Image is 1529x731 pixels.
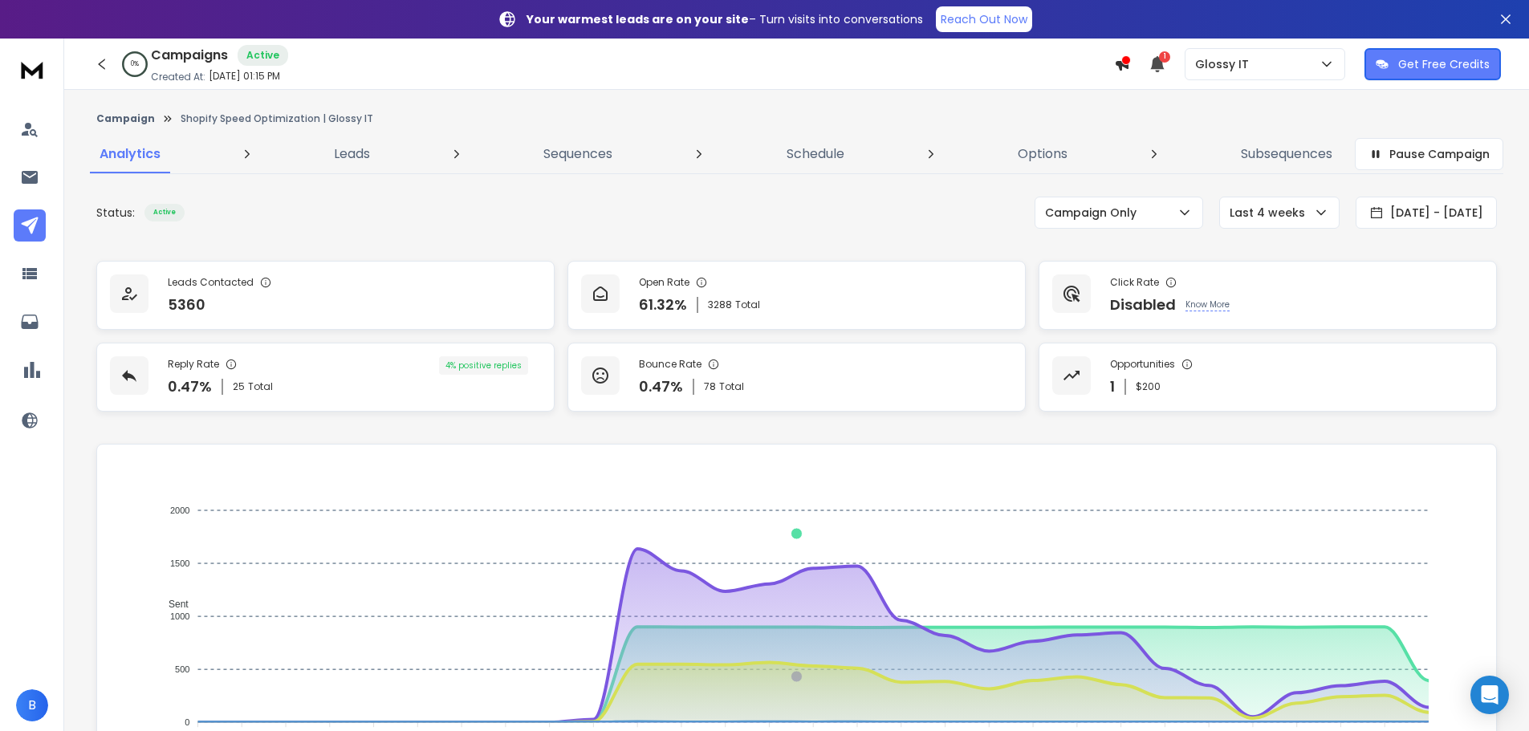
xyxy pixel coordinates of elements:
button: Get Free Credits [1364,48,1501,80]
div: Active [144,204,185,221]
p: Sequences [543,144,612,164]
span: Sent [157,599,189,610]
p: Analytics [100,144,161,164]
tspan: 1000 [170,611,189,621]
p: 1 [1110,376,1115,398]
p: [DATE] 01:15 PM [209,70,280,83]
a: Leads Contacted5360 [96,261,555,330]
button: Pause Campaign [1355,138,1503,170]
p: Reach Out Now [941,11,1027,27]
img: logo [16,55,48,84]
a: Bounce Rate0.47%78Total [567,343,1026,412]
tspan: 2000 [170,506,189,515]
p: 0 % [131,59,139,69]
p: Last 4 weeks [1230,205,1311,221]
p: 0.47 % [168,376,212,398]
p: Click Rate [1110,276,1159,289]
span: 25 [233,380,245,393]
button: [DATE] - [DATE] [1356,197,1497,229]
p: Know More [1185,298,1230,311]
span: 1 [1159,51,1170,63]
a: Schedule [777,135,854,173]
p: Schedule [787,144,844,164]
p: Status: [96,205,135,221]
a: Opportunities1$200 [1039,343,1497,412]
p: Open Rate [639,276,689,289]
div: Active [238,45,288,66]
a: Analytics [90,135,170,173]
strong: Your warmest leads are on your site [527,11,749,27]
button: B [16,689,48,721]
p: Get Free Credits [1398,56,1490,72]
p: Reply Rate [168,358,219,371]
tspan: 1500 [170,558,189,568]
p: Shopify Speed Optimization | Glossy IT [181,112,373,125]
a: Leads [324,135,380,173]
p: $ 200 [1136,380,1161,393]
a: Sequences [534,135,622,173]
p: 5360 [168,294,205,316]
button: Campaign [96,112,155,125]
p: Opportunities [1110,358,1175,371]
span: Total [719,380,744,393]
span: 3288 [708,298,732,311]
p: Subsequences [1241,144,1332,164]
h1: Campaigns [151,46,228,65]
a: Reach Out Now [936,6,1032,32]
tspan: 500 [175,664,189,674]
p: 0.47 % [639,376,683,398]
p: 61.32 % [639,294,687,316]
a: Subsequences [1231,135,1342,173]
p: Campaign Only [1045,205,1143,221]
span: 78 [704,380,716,393]
tspan: 0 [185,717,189,727]
p: Bounce Rate [639,358,701,371]
a: Click RateDisabledKnow More [1039,261,1497,330]
a: Reply Rate0.47%25Total4% positive replies [96,343,555,412]
p: – Turn visits into conversations [527,11,923,27]
p: Disabled [1110,294,1176,316]
p: Created At: [151,71,205,83]
div: Open Intercom Messenger [1470,676,1509,714]
p: Options [1018,144,1067,164]
div: 4 % positive replies [439,356,528,375]
a: Open Rate61.32%3288Total [567,261,1026,330]
a: Options [1008,135,1077,173]
p: Glossy IT [1195,56,1255,72]
p: Leads Contacted [168,276,254,289]
p: Leads [334,144,370,164]
span: Total [735,298,760,311]
span: Total [248,380,273,393]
